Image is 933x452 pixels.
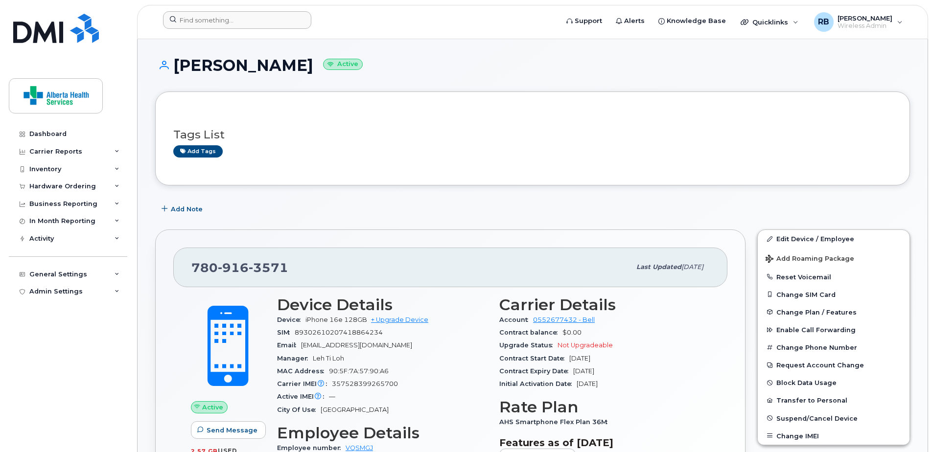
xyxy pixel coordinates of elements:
[766,255,854,264] span: Add Roaming Package
[577,380,598,387] span: [DATE]
[499,341,558,349] span: Upgrade Status
[277,444,346,452] span: Employee number
[499,367,573,375] span: Contract Expiry Date
[332,380,398,387] span: 357528399265700
[207,426,257,435] span: Send Message
[329,393,335,400] span: —
[202,403,223,412] span: Active
[758,374,910,391] button: Block Data Usage
[277,380,332,387] span: Carrier IMEI
[499,329,562,336] span: Contract balance
[371,316,428,323] a: + Upgrade Device
[277,329,295,336] span: SIM
[277,367,329,375] span: MAC Address
[758,248,910,268] button: Add Roaming Package
[499,398,710,416] h3: Rate Plan
[758,321,910,339] button: Enable Call Forwarding
[533,316,595,323] a: 0552677432 - Bell
[191,421,266,439] button: Send Message
[277,393,329,400] span: Active IMEI
[305,316,367,323] span: iPhone 16e 128GB
[499,380,577,387] span: Initial Activation Date
[636,263,681,271] span: Last updated
[173,129,892,141] h3: Tags List
[155,200,211,218] button: Add Note
[277,316,305,323] span: Device
[758,339,910,356] button: Change Phone Number
[562,329,582,336] span: $0.00
[758,268,910,286] button: Reset Voicemail
[499,296,710,314] h3: Carrier Details
[499,418,612,426] span: AHS Smartphone Flex Plan 36M
[329,367,389,375] span: 90:5F:7A:57:90:A6
[758,427,910,445] button: Change IMEI
[499,437,710,449] h3: Features as of [DATE]
[155,57,910,74] h1: [PERSON_NAME]
[277,406,321,413] span: City Of Use
[758,286,910,303] button: Change SIM Card
[569,355,590,362] span: [DATE]
[249,260,288,275] span: 3571
[277,424,488,442] h3: Employee Details
[758,391,910,409] button: Transfer to Personal
[321,406,389,413] span: [GEOGRAPHIC_DATA]
[681,263,703,271] span: [DATE]
[776,326,856,334] span: Enable Call Forwarding
[277,341,301,349] span: Email
[758,230,910,248] a: Edit Device / Employee
[499,316,533,323] span: Account
[776,308,857,316] span: Change Plan / Features
[171,204,203,214] span: Add Note
[295,329,383,336] span: 89302610207418864234
[277,296,488,314] h3: Device Details
[758,303,910,321] button: Change Plan / Features
[558,341,613,349] span: Not Upgradeable
[758,356,910,374] button: Request Account Change
[277,355,313,362] span: Manager
[323,59,363,70] small: Active
[191,260,288,275] span: 780
[301,341,412,349] span: [EMAIL_ADDRESS][DOMAIN_NAME]
[173,145,223,158] a: Add tags
[776,414,858,422] span: Suspend/Cancel Device
[218,260,249,275] span: 916
[313,355,344,362] span: Leh Ti Loh
[573,367,594,375] span: [DATE]
[758,409,910,427] button: Suspend/Cancel Device
[346,444,373,452] a: VQSMGJ
[499,355,569,362] span: Contract Start Date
